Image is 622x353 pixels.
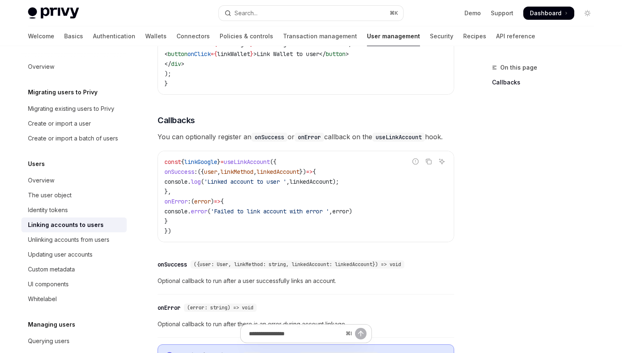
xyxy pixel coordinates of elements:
[220,198,224,205] span: {
[165,227,171,235] span: })
[523,7,574,20] a: Dashboard
[194,261,401,268] span: ({user: User, linkMethod: string, linkedAccount: linkedAccount}) => void
[28,87,97,97] h5: Migrating users to Privy
[194,168,197,175] span: :
[234,8,258,18] div: Search...
[313,168,316,175] span: {
[188,50,211,58] span: onClick
[188,208,191,215] span: .
[165,178,188,185] span: console
[28,205,68,215] div: Identity tokens
[211,50,214,58] span: =
[168,50,188,58] span: button
[28,264,75,274] div: Custom metadata
[492,76,601,89] a: Callbacks
[28,190,72,200] div: The user object
[181,60,184,68] span: >
[214,50,217,58] span: {
[257,168,299,175] span: linkedAccount
[28,235,109,245] div: Unlinking accounts from users
[217,50,250,58] span: linkWallet
[28,26,54,46] a: Welcome
[188,178,191,185] span: .
[207,208,211,215] span: (
[165,70,171,77] span: );
[158,276,454,286] span: Optional callback to run after a user successfully links an account.
[165,168,194,175] span: onSuccess
[194,198,211,205] span: error
[165,208,188,215] span: console
[220,168,253,175] span: linkMethod
[158,115,195,126] span: Callbacks
[21,262,127,277] a: Custom metadata
[249,325,342,343] input: Ask a question...
[28,104,114,114] div: Migrating existing users to Privy
[349,208,352,215] span: )
[158,131,454,143] span: You can optionally register an or callback on the hook.
[21,188,127,203] a: The user object
[93,26,135,46] a: Authentication
[217,168,220,175] span: ,
[251,133,288,142] code: onSuccess
[201,178,204,185] span: (
[464,9,481,17] a: Demo
[28,250,93,259] div: Updating user accounts
[319,50,326,58] span: </
[28,320,75,330] h5: Managing users
[253,50,257,58] span: >
[191,208,207,215] span: error
[211,198,214,205] span: )
[581,7,594,20] button: Toggle dark mode
[171,60,181,68] span: div
[28,279,69,289] div: UI components
[165,50,168,58] span: <
[28,220,104,230] div: Linking accounts to users
[145,26,167,46] a: Wallets
[253,168,257,175] span: ,
[423,156,434,167] button: Copy the contents from the code block
[220,26,273,46] a: Policies & controls
[64,26,83,46] a: Basics
[165,198,188,205] span: onError
[211,208,329,215] span: 'Failed to link account with error '
[367,26,420,46] a: User management
[158,319,454,329] span: Optional callback to run after there is an error during account linkage.
[436,156,447,167] button: Ask AI
[21,203,127,217] a: Identity tokens
[158,304,181,312] div: onError
[28,119,91,129] div: Create or import a user
[530,9,562,17] span: Dashboard
[270,158,276,166] span: ({
[21,232,127,247] a: Unlinking accounts from users
[21,116,127,131] a: Create or import a user
[181,158,184,166] span: {
[21,131,127,146] a: Create or import a batch of users
[326,50,346,58] span: button
[290,178,332,185] span: linkedAccount
[299,168,306,175] span: })
[188,198,191,205] span: :
[191,198,194,205] span: (
[257,50,319,58] span: Link Wallet to user
[176,26,210,46] a: Connectors
[430,26,453,46] a: Security
[191,178,201,185] span: log
[214,198,220,205] span: =>
[346,50,349,58] span: >
[295,133,324,142] code: onError
[28,336,70,346] div: Querying users
[224,158,270,166] span: useLinkAccount
[250,50,253,58] span: }
[28,159,45,169] h5: Users
[332,178,339,185] span: );
[197,168,204,175] span: ({
[500,63,537,72] span: On this page
[491,9,513,17] a: Support
[283,26,357,46] a: Transaction management
[21,59,127,74] a: Overview
[217,158,220,166] span: }
[21,334,127,348] a: Querying users
[21,101,127,116] a: Migrating existing users to Privy
[28,7,79,19] img: light logo
[187,304,253,311] span: (error: string) => void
